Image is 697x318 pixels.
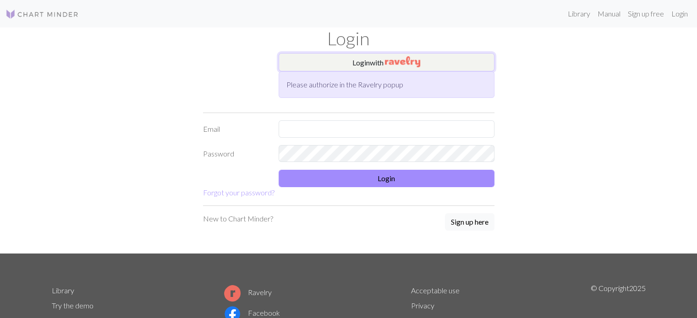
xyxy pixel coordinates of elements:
p: New to Chart Minder? [203,213,273,224]
a: Library [52,286,74,295]
label: Password [198,145,273,162]
a: Privacy [411,301,434,310]
a: Try the demo [52,301,93,310]
a: Sign up free [624,5,668,23]
a: Library [564,5,594,23]
a: Forgot your password? [203,188,274,197]
a: Ravelry [224,288,272,296]
a: Facebook [224,308,280,317]
a: Login [668,5,692,23]
img: Ravelry [385,56,420,67]
h1: Login [46,27,651,49]
button: Loginwith [279,53,494,71]
img: Logo [5,9,79,20]
label: Email [198,120,273,138]
div: Please authorize in the Ravelry popup [279,71,494,98]
a: Manual [594,5,624,23]
a: Acceptable use [411,286,460,295]
button: Login [279,170,494,187]
button: Sign up here [445,213,494,231]
a: Sign up here [445,213,494,232]
img: Ravelry logo [224,285,241,302]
